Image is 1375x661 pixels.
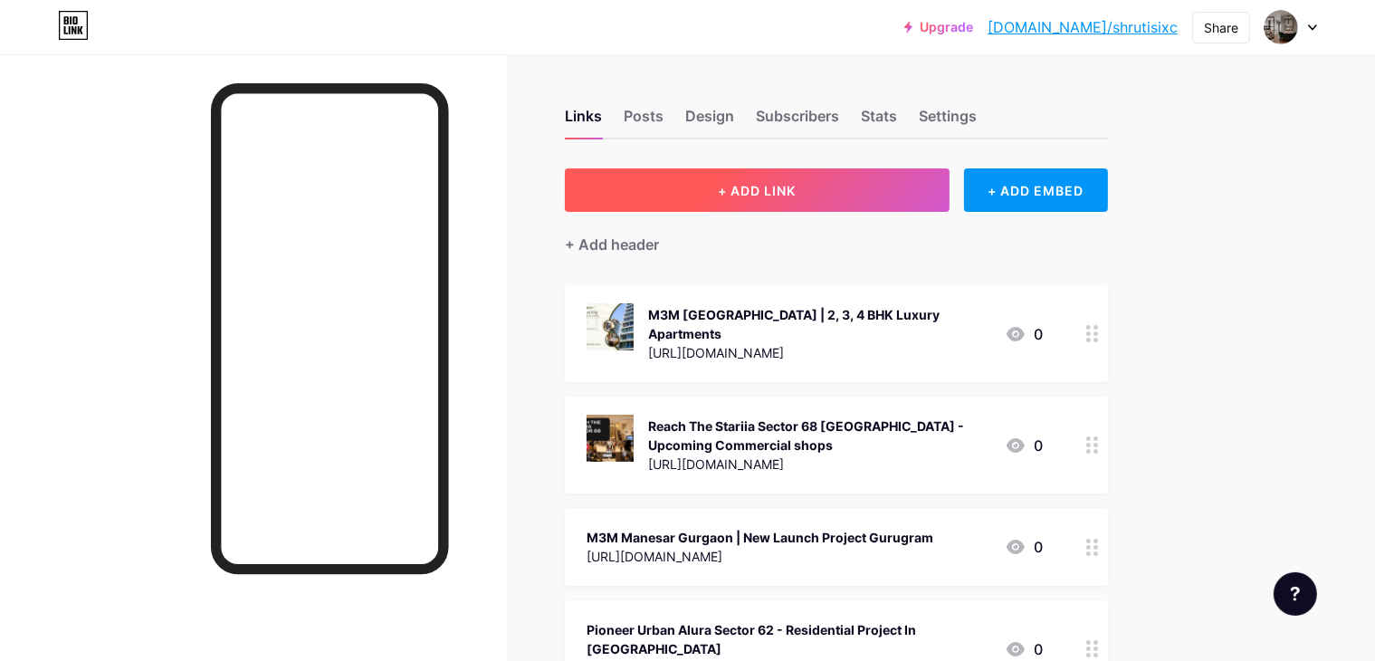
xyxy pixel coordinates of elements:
span: + ADD LINK [718,183,796,198]
div: Stats [861,105,897,138]
div: Design [685,105,734,138]
div: M3M Manesar Gurgaon | New Launch Project Gurugram [587,528,933,547]
div: Settings [919,105,977,138]
img: Shruti Singh [1264,10,1298,44]
div: 0 [1005,323,1043,345]
div: 0 [1005,638,1043,660]
div: Pioneer Urban Alura Sector 62 - Residential Project In [GEOGRAPHIC_DATA] [587,620,990,658]
div: [URL][DOMAIN_NAME] [648,343,990,362]
div: [URL][DOMAIN_NAME] [587,547,933,566]
img: M3M Gurgaon International City Manesar | 2, 3, 4 BHK Luxury Apartments [587,303,634,350]
a: Upgrade [904,20,973,34]
div: + ADD EMBED [964,168,1108,212]
img: Reach The Stariia Sector 68 Gurgaon - Upcoming Commercial shops [587,415,634,462]
div: Share [1204,18,1238,37]
div: Posts [624,105,664,138]
div: 0 [1005,435,1043,456]
div: Reach The Stariia Sector 68 [GEOGRAPHIC_DATA] - Upcoming Commercial shops [648,417,990,455]
div: Links [565,105,602,138]
div: + Add header [565,234,659,255]
button: + ADD LINK [565,168,950,212]
div: M3M [GEOGRAPHIC_DATA] | 2, 3, 4 BHK Luxury Apartments [648,305,990,343]
div: [URL][DOMAIN_NAME] [648,455,990,474]
a: [DOMAIN_NAME]/shrutisixc [988,16,1178,38]
div: Subscribers [756,105,839,138]
div: 0 [1005,536,1043,558]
